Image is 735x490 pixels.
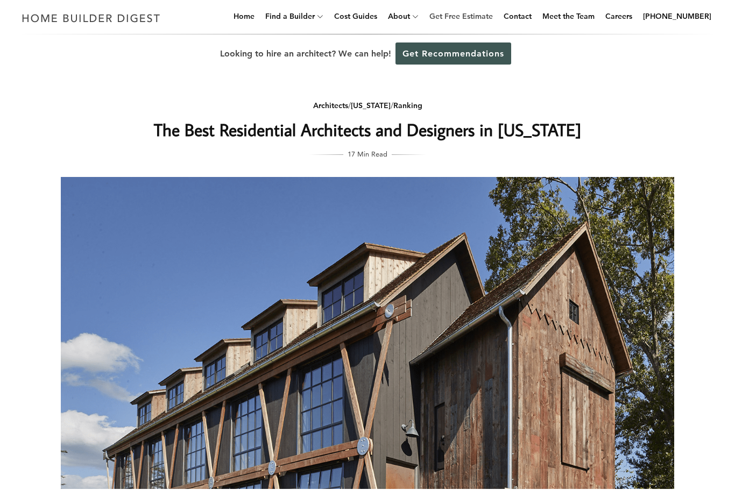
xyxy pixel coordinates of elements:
a: Ranking [393,102,422,111]
a: Get Recommendations [395,44,511,66]
h1: The Best Residential Architects and Designers in [US_STATE] [153,118,582,144]
a: [US_STATE] [351,102,391,111]
a: Architects [313,102,348,111]
img: Home Builder Digest [17,9,165,30]
div: / / [153,100,582,113]
span: 17 Min Read [348,149,387,161]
